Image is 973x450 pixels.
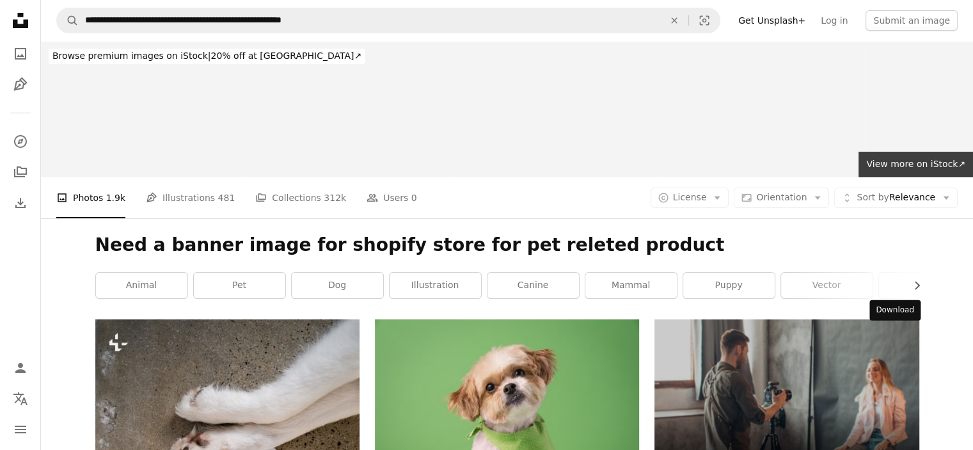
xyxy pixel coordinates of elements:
a: Collections 312k [255,177,346,218]
button: Search Unsplash [57,8,79,33]
a: illustration [390,273,481,298]
button: Clear [660,8,688,33]
a: Collections [8,159,33,185]
button: Visual search [689,8,720,33]
a: portrait [879,273,970,298]
a: Illustrations 481 [146,177,235,218]
span: View more on iStock ↗ [866,159,965,169]
a: Home — Unsplash [8,8,33,36]
span: Browse premium images on iStock | [52,51,210,61]
span: Relevance [857,191,935,204]
button: scroll list to the right [905,273,919,298]
a: vector [781,273,873,298]
span: 20% off at [GEOGRAPHIC_DATA] ↗ [52,51,361,61]
button: Submit an image [866,10,958,31]
button: License [651,188,729,208]
span: License [673,192,707,202]
a: Log in / Sign up [8,355,33,381]
a: mammal [585,273,677,298]
button: Sort byRelevance [834,188,958,208]
a: a small brown and white dog wearing a green bandana [375,401,639,413]
a: dog [292,273,383,298]
div: Download [869,300,921,321]
a: Log in [813,10,855,31]
a: Download History [8,190,33,216]
a: Illustrations [8,72,33,97]
button: Orientation [734,188,829,208]
h1: Need a banner image for shopify store for pet releted product [95,234,919,257]
a: Photos [8,41,33,67]
span: Orientation [756,192,807,202]
a: View more on iStock↗ [858,152,973,177]
a: animal [96,273,187,298]
a: canine [487,273,579,298]
span: Sort by [857,192,889,202]
button: Menu [8,417,33,442]
span: 0 [411,191,417,205]
span: 312k [324,191,346,205]
a: Users 0 [367,177,417,218]
form: Find visuals sitewide [56,8,720,33]
a: pet [194,273,285,298]
button: Language [8,386,33,412]
a: Get Unsplash+ [731,10,813,31]
span: 481 [218,191,235,205]
a: puppy [683,273,775,298]
a: Explore [8,129,33,154]
a: Browse premium images on iStock|20% off at [GEOGRAPHIC_DATA]↗ [41,41,373,72]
